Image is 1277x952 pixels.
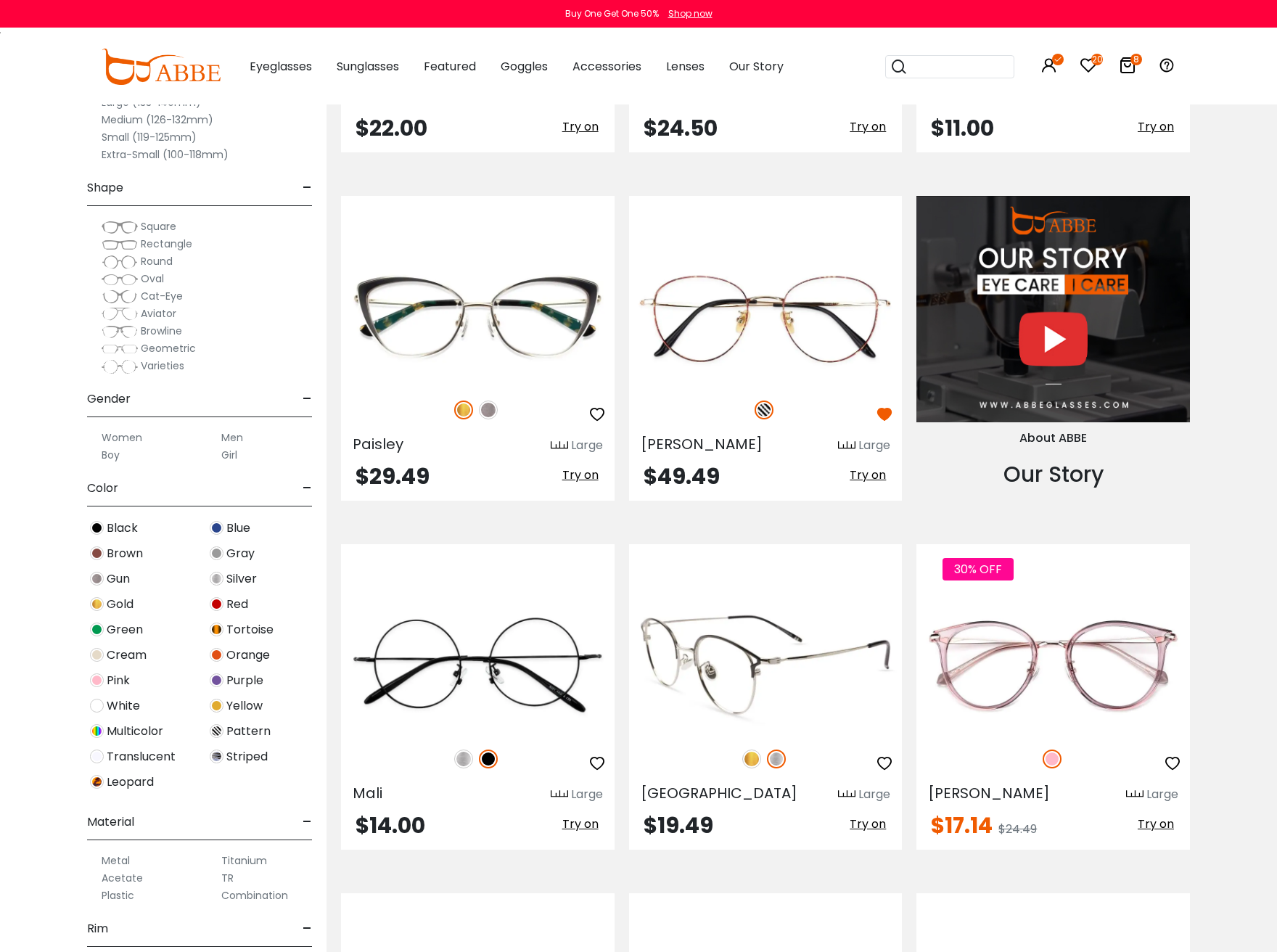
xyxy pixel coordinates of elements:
[1119,59,1136,76] a: 8
[845,815,890,834] button: Try on
[102,128,197,146] label: Small (119-125mm)
[562,467,599,483] span: Try on
[141,341,196,356] span: Geometric
[210,521,223,535] img: Blue
[454,750,473,768] img: Silver
[210,648,223,662] img: Orange
[107,697,140,715] span: White
[916,430,1190,447] div: About ABBE
[341,248,615,385] img: Gold Paisley - Metal ,Adjust Nose Pads
[226,520,250,537] span: Blue
[644,112,718,144] span: $24.50
[353,783,382,803] span: Mali
[90,750,104,763] img: Translucent
[141,358,184,373] span: Varieties
[858,437,890,454] div: Large
[210,750,223,763] img: Striped
[341,596,615,733] img: Black Mali - Acetate,Metal ,Adjust Nose Pads
[641,434,763,454] span: [PERSON_NAME]
[102,342,138,356] img: Geometric.png
[1126,789,1143,800] img: size ruler
[558,815,603,834] button: Try on
[1138,118,1174,135] span: Try on
[661,7,713,20] a: Shop now
[850,467,886,483] span: Try on
[931,112,994,144] span: $11.00
[210,699,223,713] img: Yellow
[845,118,890,136] button: Try on
[226,697,263,715] span: Yellow
[1091,54,1103,65] i: 20
[850,118,886,135] span: Try on
[107,748,176,766] span: Translucent
[107,621,143,639] span: Green
[90,521,104,535] img: Black
[838,789,855,800] img: size ruler
[87,171,123,205] span: Shape
[356,112,427,144] span: $22.00
[1146,786,1178,803] div: Large
[845,466,890,485] button: Try on
[565,7,659,20] div: Buy One Get One 50%
[303,382,312,416] span: -
[102,852,130,869] label: Metal
[571,437,603,454] div: Large
[102,307,138,321] img: Aviator.png
[226,723,271,740] span: Pattern
[572,58,641,75] span: Accessories
[102,49,221,85] img: abbeglasses.com
[90,673,104,687] img: Pink
[102,290,138,304] img: Cat-Eye.png
[838,440,855,451] img: size ruler
[1043,750,1062,768] img: Pink
[141,219,176,234] span: Square
[303,911,312,946] span: -
[916,196,1190,422] img: About Us
[928,783,1050,803] span: [PERSON_NAME]
[998,821,1037,837] span: $24.49
[87,382,131,416] span: Gender
[641,783,797,803] span: [GEOGRAPHIC_DATA]
[501,58,548,75] span: Goggles
[250,58,312,75] span: Eyeglasses
[562,816,599,832] span: Try on
[102,255,138,269] img: Round.png
[90,623,104,636] img: Green
[210,724,223,738] img: Pattern
[102,887,134,904] label: Plastic
[107,570,130,588] span: Gun
[1133,815,1178,834] button: Try on
[629,248,903,385] img: Pattern Everly - Titanium ,Adjust Nose Pads
[226,647,270,664] span: Orange
[1133,118,1178,136] button: Try on
[210,597,223,611] img: Red
[479,401,498,419] img: Gun
[666,58,705,75] span: Lenses
[107,647,147,664] span: Cream
[107,545,143,562] span: Brown
[141,306,176,321] span: Aviator
[1138,816,1174,832] span: Try on
[226,621,274,639] span: Tortoise
[90,724,104,738] img: Multicolor
[102,220,138,234] img: Square.png
[644,810,713,841] span: $19.49
[87,911,108,946] span: Rim
[303,171,312,205] span: -
[221,887,288,904] label: Combination
[226,545,255,562] span: Gray
[931,810,993,841] span: $17.14
[90,597,104,611] img: Gold
[141,237,192,251] span: Rectangle
[551,789,568,800] img: size ruler
[210,673,223,687] img: Purple
[303,805,312,840] span: -
[858,786,890,803] div: Large
[90,699,104,713] img: White
[850,816,886,832] span: Try on
[102,146,229,163] label: Extra-Small (100-118mm)
[562,118,599,135] span: Try on
[943,558,1014,580] span: 30% OFF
